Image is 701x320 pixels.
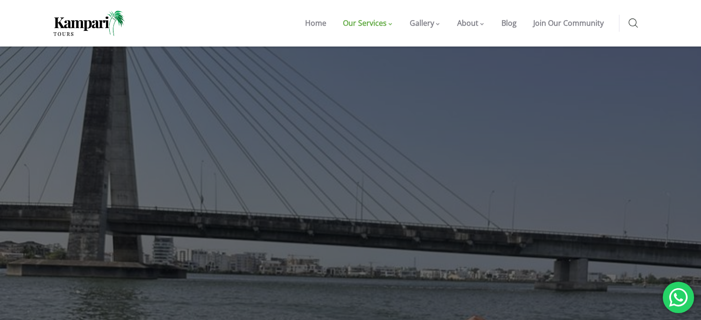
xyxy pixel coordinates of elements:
img: Home [53,11,125,36]
span: Gallery [410,18,434,28]
span: Our Services [343,18,387,28]
span: Home [305,18,326,28]
div: 'Get [663,282,694,313]
span: About [457,18,478,28]
span: Blog [501,18,517,28]
span: Join Our Community [533,18,604,28]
